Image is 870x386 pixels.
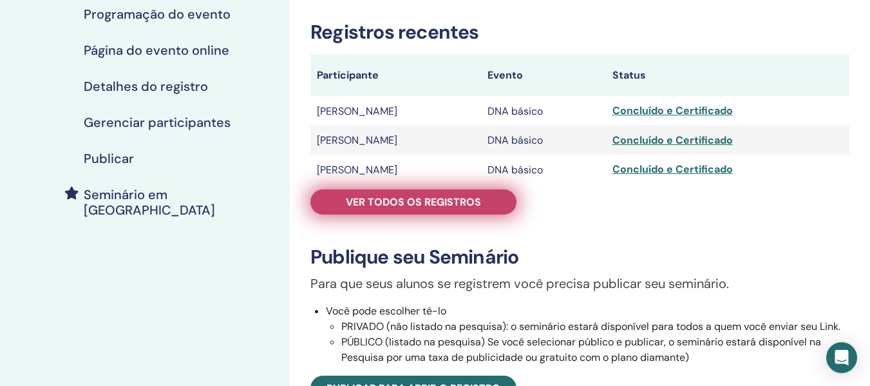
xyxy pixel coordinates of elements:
[317,104,397,118] font: [PERSON_NAME]
[84,6,231,23] font: Programação do evento
[612,68,646,82] font: Status
[341,320,840,333] font: PRIVADO (não listado na pesquisa): o seminário estará disponível para todos a quem você enviar se...
[317,68,379,82] font: Participante
[84,78,208,95] font: Detalhes do registro
[326,304,446,318] font: Você pode escolher tê-lo
[826,342,857,373] div: Abra o Intercom Messenger
[310,189,516,215] a: Ver todos os registros
[310,275,729,292] font: Para que seus alunos se registrem você precisa publicar seu seminário.
[346,195,481,209] font: Ver todos os registros
[612,162,733,176] font: Concluído e Certificado
[84,114,231,131] font: Gerenciar participantes
[317,133,397,147] font: [PERSON_NAME]
[84,186,215,218] font: Seminário em [GEOGRAPHIC_DATA]
[487,68,523,82] font: Evento
[487,163,543,177] font: DNA básico
[84,42,229,59] font: Página do evento online
[84,150,134,167] font: Publicar
[487,104,543,118] font: DNA básico
[310,244,518,269] font: Publique seu Seminário
[612,104,733,117] font: Concluído e Certificado
[317,163,397,177] font: [PERSON_NAME]
[612,133,733,147] font: Concluído e Certificado
[487,133,543,147] font: DNA básico
[341,335,821,364] font: PÚBLICO (listado na pesquisa) Se você selecionar público e publicar, o seminário estará disponíve...
[310,19,479,44] font: Registros recentes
